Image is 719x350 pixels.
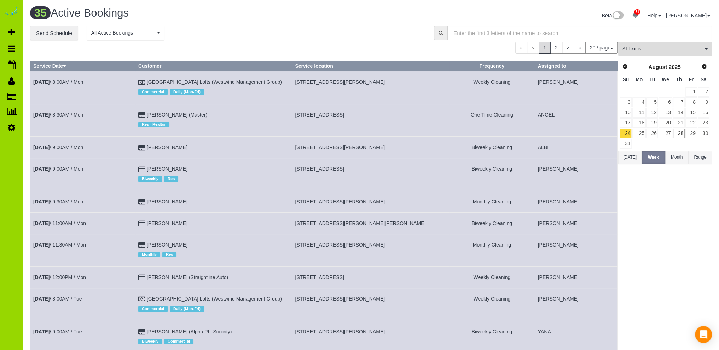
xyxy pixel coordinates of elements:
span: Daily (Mon-Fri) [170,306,204,312]
a: 6 [659,97,672,107]
span: [STREET_ADDRESS][PERSON_NAME] [295,242,385,248]
span: All Active Bookings [91,29,155,36]
td: Frequency [449,71,535,104]
td: Schedule date [30,137,135,158]
button: [DATE] [618,151,642,164]
td: Customer [135,212,292,234]
a: 26 [646,129,658,138]
td: Schedule date [30,158,135,191]
span: [STREET_ADDRESS][PERSON_NAME] [295,199,385,204]
a: 27 [659,129,672,138]
td: Service location [292,71,449,104]
td: Service location [292,191,449,212]
a: 16 [698,108,709,117]
td: Customer [135,71,292,104]
i: Credit Card Payment [138,146,145,150]
a: 25 [632,129,645,138]
ol: All Teams [618,42,712,53]
img: Automaid Logo [4,7,18,17]
td: Schedule date [30,212,135,234]
b: [DATE] [33,242,50,248]
td: Service location [292,137,449,158]
a: 13 [659,108,672,117]
span: Daily (Mon-Fri) [170,89,204,95]
a: 19 [646,118,658,128]
a: [PERSON_NAME] [666,13,710,18]
a: > [562,42,574,54]
b: [DATE] [33,220,50,226]
span: [STREET_ADDRESS][PERSON_NAME] [295,329,385,334]
a: 8 [685,97,697,107]
button: Range [689,151,712,164]
a: 4 [632,97,645,107]
i: Credit Card Payment [138,243,145,248]
span: [STREET_ADDRESS] [295,112,344,118]
button: Week [642,151,665,164]
a: 7 [673,97,685,107]
span: Prev [622,64,628,69]
a: 23 [698,118,709,128]
span: Res - Realtor [138,122,169,127]
b: [DATE] [33,79,50,85]
span: [STREET_ADDRESS][PERSON_NAME] [295,296,385,302]
b: [DATE] [33,329,50,334]
b: [DATE] [33,144,50,150]
a: Next [699,62,709,72]
td: Frequency [449,288,535,321]
a: 51 [628,7,642,23]
span: Friday [689,77,694,82]
a: [PERSON_NAME] [147,242,187,248]
i: Credit Card Payment [138,275,145,280]
span: Tuesday [649,77,655,82]
span: [STREET_ADDRESS] [295,166,344,172]
span: Next [701,64,707,69]
a: 28 [673,129,685,138]
td: Frequency [449,137,535,158]
a: 14 [673,108,685,117]
a: [GEOGRAPHIC_DATA] Lofts (Westwind Management Group) [147,296,282,302]
a: 15 [685,108,697,117]
span: [STREET_ADDRESS][PERSON_NAME] [295,79,385,85]
a: 18 [632,118,645,128]
span: 2025 [668,64,680,70]
td: Assigned to [535,158,617,191]
td: Schedule date [30,191,135,212]
a: [DATE]/ 9:30AM / Mon [33,199,83,204]
span: < [527,42,539,54]
button: All Teams [618,42,712,56]
span: Biweekly [138,339,162,344]
span: All Teams [622,46,703,52]
a: [DATE]/ 12:00PM / Mon [33,274,86,280]
a: 3 [620,97,632,107]
div: Open Intercom Messenger [695,326,712,343]
td: Assigned to [535,104,617,136]
td: Frequency [449,267,535,288]
a: 24 [620,129,632,138]
td: Schedule date [30,104,135,136]
a: 17 [620,118,632,128]
td: Service location [292,104,449,136]
td: Assigned to [535,212,617,234]
span: Wednesday [662,77,669,82]
a: 31 [620,139,632,148]
span: Commercial [138,89,168,95]
td: Assigned to [535,288,617,321]
span: Res [162,252,176,257]
span: Monday [636,77,643,82]
a: 9 [698,97,709,107]
td: Frequency [449,104,535,136]
span: 35 [30,6,51,19]
a: Prev [620,62,630,72]
a: [PERSON_NAME] [147,220,187,226]
th: Frequency [449,61,535,71]
a: [DATE]/ 11:00AM / Mon [33,220,86,226]
a: » [574,42,586,54]
a: 2 [550,42,562,54]
td: Schedule date [30,234,135,266]
a: Beta [602,13,624,18]
span: August [648,64,667,70]
a: [DATE]/ 9:00AM / Tue [33,329,82,334]
td: Service location [292,158,449,191]
a: [PERSON_NAME] [147,144,187,150]
th: Customer [135,61,292,71]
